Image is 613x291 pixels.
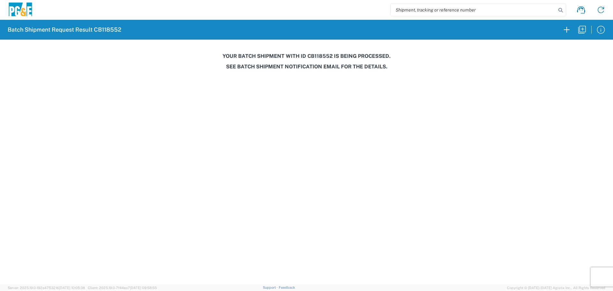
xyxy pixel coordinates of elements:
a: Feedback [279,286,295,289]
span: [DATE] 09:58:55 [130,286,157,290]
input: Shipment, tracking or reference number [391,4,556,16]
span: Client: 2025.19.0-7f44ea7 [88,286,157,290]
a: Support [263,286,279,289]
h2: Batch Shipment Request Result CB118552 [8,26,121,34]
span: Copyright © [DATE]-[DATE] Agistix Inc., All Rights Reserved [507,285,605,291]
h3: See Batch Shipment Notification email for the details. [4,64,609,70]
h3: Your batch shipment with id CB118552 is being processed. [4,53,609,59]
span: Server: 2025.19.0-192a4753216 [8,286,85,290]
span: [DATE] 10:05:38 [59,286,85,290]
img: pge [8,3,33,18]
